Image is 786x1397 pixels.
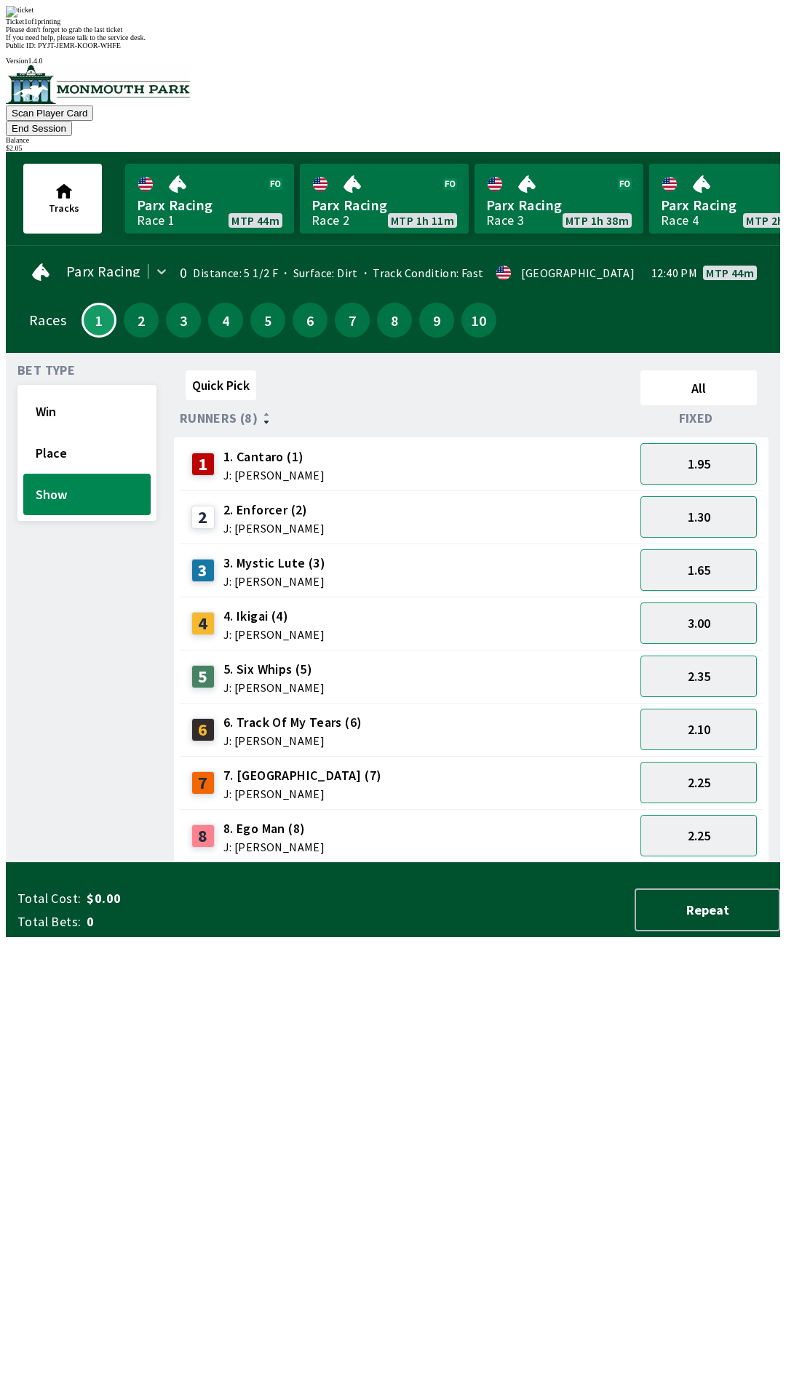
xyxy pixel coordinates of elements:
[688,509,710,525] span: 1.30
[127,315,155,325] span: 2
[223,607,325,626] span: 4. Ikigai (4)
[49,202,79,215] span: Tracks
[640,370,757,405] button: All
[688,668,710,685] span: 2.35
[191,559,215,582] div: 3
[640,815,757,856] button: 2.25
[223,660,325,679] span: 5. Six Whips (5)
[23,164,102,234] button: Tracks
[6,121,72,136] button: End Session
[191,612,215,635] div: 4
[87,890,316,907] span: $0.00
[38,41,121,49] span: PYJT-JEMR-KOOR-WHFE
[688,721,710,738] span: 2.10
[192,377,250,394] span: Quick Pick
[166,303,201,338] button: 3
[223,788,382,800] span: J: [PERSON_NAME]
[647,380,750,397] span: All
[231,215,279,226] span: MTP 44m
[648,902,767,918] span: Repeat
[23,391,151,432] button: Win
[679,413,713,424] span: Fixed
[521,267,635,279] div: [GEOGRAPHIC_DATA]
[486,215,524,226] div: Race 3
[486,196,632,215] span: Parx Racing
[640,762,757,803] button: 2.25
[191,506,215,529] div: 2
[6,65,190,104] img: venue logo
[640,496,757,538] button: 1.30
[465,315,493,325] span: 10
[137,196,282,215] span: Parx Racing
[423,315,450,325] span: 9
[125,164,294,234] a: Parx RacingRace 1MTP 44m
[335,303,370,338] button: 7
[223,447,325,466] span: 1. Cantaro (1)
[137,215,175,226] div: Race 1
[17,890,81,907] span: Total Cost:
[191,718,215,741] div: 6
[191,453,215,476] div: 1
[640,602,757,644] button: 3.00
[36,486,138,503] span: Show
[223,766,382,785] span: 7. [GEOGRAPHIC_DATA] (7)
[178,267,187,279] div: 0
[640,443,757,485] button: 1.95
[6,17,780,25] div: Ticket 1 of 1 printing
[651,267,697,279] span: 12:40 PM
[223,554,325,573] span: 3. Mystic Lute (3)
[391,215,454,226] span: MTP 1h 11m
[688,774,710,791] span: 2.25
[6,25,780,33] div: Please don't forget to grab the last ticket
[278,266,358,280] span: Surface: Dirt
[706,267,754,279] span: MTP 44m
[300,164,469,234] a: Parx RacingRace 2MTP 1h 11m
[212,315,239,325] span: 4
[688,562,710,578] span: 1.65
[6,106,93,121] button: Scan Player Card
[87,317,111,324] span: 1
[688,615,710,632] span: 3.00
[223,576,325,587] span: J: [PERSON_NAME]
[170,315,197,325] span: 3
[66,266,140,277] span: Parx Racing
[186,370,256,400] button: Quick Pick
[640,656,757,697] button: 2.35
[223,522,325,534] span: J: [PERSON_NAME]
[223,841,325,853] span: J: [PERSON_NAME]
[565,215,629,226] span: MTP 1h 38m
[223,713,362,732] span: 6. Track Of My Tears (6)
[311,215,349,226] div: Race 2
[208,303,243,338] button: 4
[6,33,146,41] span: If you need help, please talk to the service desk.
[475,164,643,234] a: Parx RacingRace 3MTP 1h 38m
[381,315,408,325] span: 8
[36,445,138,461] span: Place
[688,827,710,844] span: 2.25
[6,6,33,17] img: ticket
[635,411,763,426] div: Fixed
[180,411,635,426] div: Runners (8)
[223,469,325,481] span: J: [PERSON_NAME]
[87,913,316,931] span: 0
[223,819,325,838] span: 8. Ego Man (8)
[250,303,285,338] button: 5
[640,709,757,750] button: 2.10
[688,455,710,472] span: 1.95
[23,474,151,515] button: Show
[377,303,412,338] button: 8
[296,315,324,325] span: 6
[23,432,151,474] button: Place
[358,266,484,280] span: Track Condition: Fast
[338,315,366,325] span: 7
[180,413,258,424] span: Runners (8)
[419,303,454,338] button: 9
[311,196,457,215] span: Parx Racing
[6,144,780,152] div: $ 2.05
[223,682,325,693] span: J: [PERSON_NAME]
[293,303,327,338] button: 6
[661,215,699,226] div: Race 4
[191,771,215,795] div: 7
[223,501,325,520] span: 2. Enforcer (2)
[17,365,75,376] span: Bet Type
